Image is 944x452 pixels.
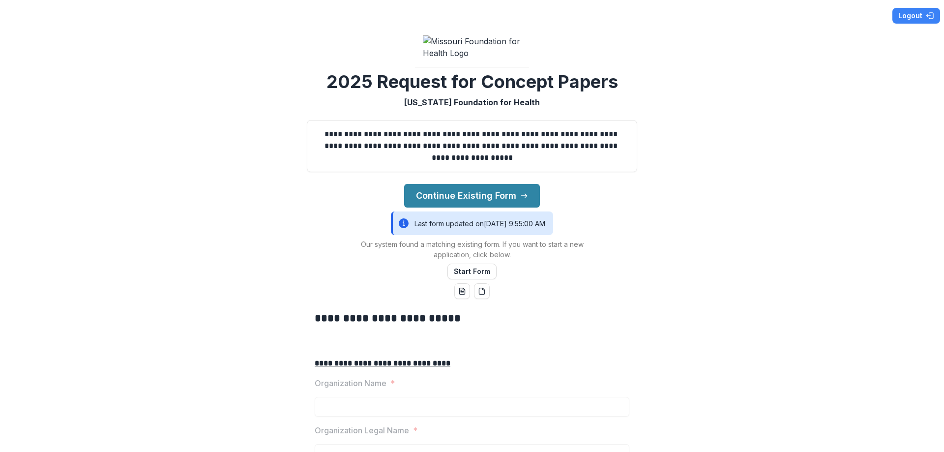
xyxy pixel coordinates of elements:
p: Organization Legal Name [315,424,409,436]
div: Last form updated on [DATE] 9:55:00 AM [391,211,553,235]
p: Our system found a matching existing form. If you want to start a new application, click below. [349,239,595,260]
button: Logout [892,8,940,24]
button: Continue Existing Form [404,184,540,208]
p: [US_STATE] Foundation for Health [404,96,540,108]
button: pdf-download [474,283,490,299]
p: Organization Name [315,377,386,389]
img: Missouri Foundation for Health Logo [423,35,521,59]
button: Start Form [447,264,497,279]
button: word-download [454,283,470,299]
h2: 2025 Request for Concept Papers [326,71,618,92]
